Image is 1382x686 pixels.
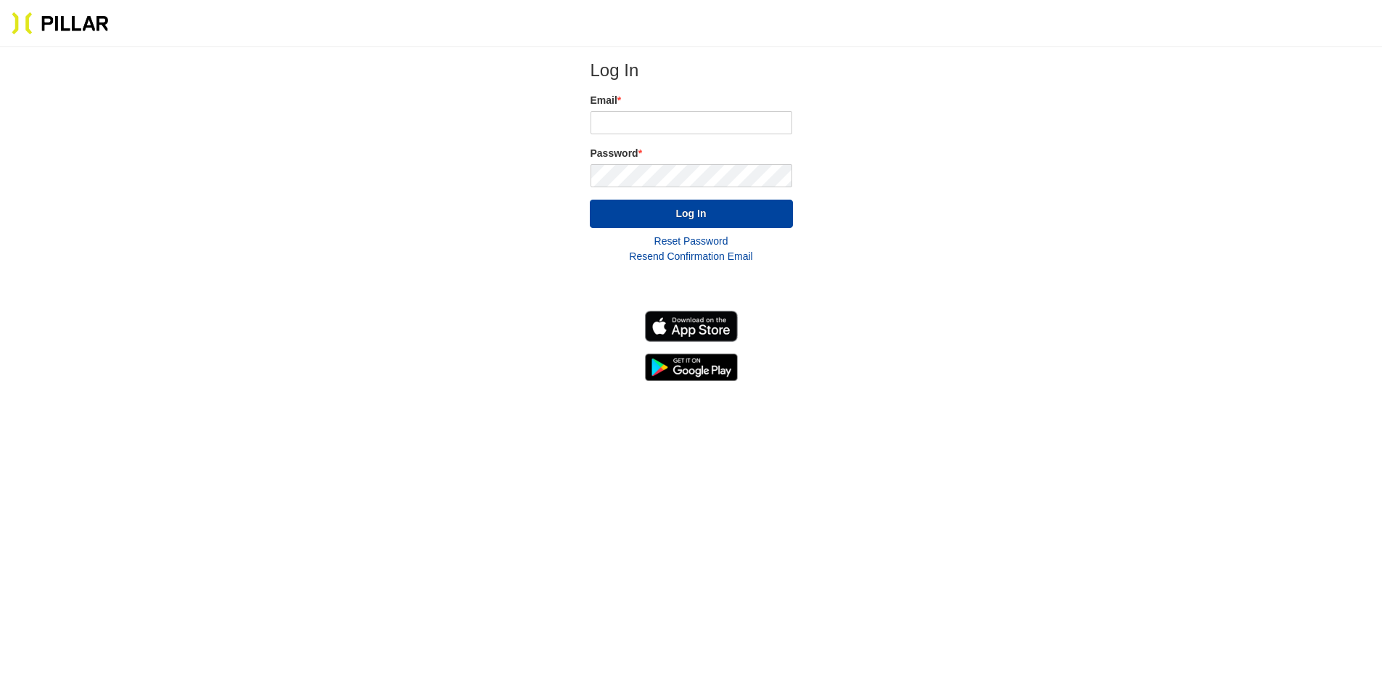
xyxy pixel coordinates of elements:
[645,354,738,381] img: Get it on Google Play
[629,250,752,262] a: Resend Confirmation Email
[591,60,792,81] h2: Log In
[590,200,793,228] button: Log In
[12,12,109,35] img: Pillar Technologies
[591,146,792,161] label: Password
[591,93,792,108] label: Email
[645,311,738,342] img: Download on the App Store
[654,235,728,247] a: Reset Password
